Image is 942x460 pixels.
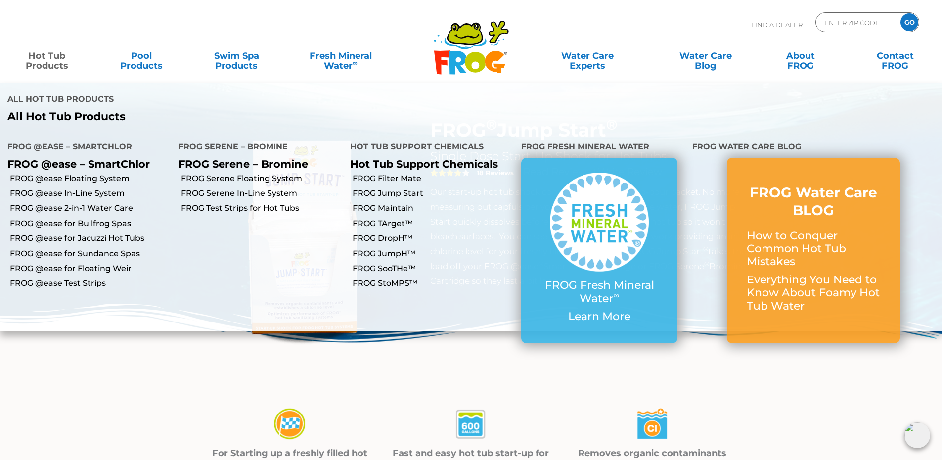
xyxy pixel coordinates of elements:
[904,422,930,448] img: openIcon
[272,407,307,442] img: jumpstart-01
[200,46,273,66] a: Swim SpaProducts
[353,59,358,67] sup: ∞
[10,203,171,214] a: FROG @ease 2-in-1 Water Care
[181,173,342,184] a: FROG Serene Floating System
[350,138,506,158] h4: Hot Tub Support Chemicals
[541,279,658,305] p: FROG Fresh Mineral Water
[7,138,164,158] h4: FROG @ease – SmartChlor
[823,15,890,30] input: Zip Code Form
[747,184,880,318] a: FROG Water Care BLOG How to Conquer Common Hot Tub Mistakes Everything You Need to Know About Foa...
[541,310,658,323] p: Learn More
[528,46,647,66] a: Water CareExperts
[353,218,514,229] a: FROG TArget™
[353,263,514,274] a: FROG SooTHe™
[747,274,880,313] p: Everything You Need to Know About Foamy Hot Tub Water
[692,138,935,158] h4: FROG Water Care Blog
[747,230,880,269] p: How to Conquer Common Hot Tub Mistakes
[10,218,171,229] a: FROG @ease for Bullfrog Spas
[613,290,619,300] sup: ∞
[294,46,387,66] a: Fresh MineralWater∞
[751,12,803,37] p: Find A Dealer
[7,158,164,170] p: FROG @ease – SmartChlor
[353,203,514,214] a: FROG Maintain
[179,138,335,158] h4: FROG Serene – Bromine
[353,233,514,244] a: FROG DropH™
[747,184,880,220] h3: FROG Water Care BLOG
[105,46,179,66] a: PoolProducts
[635,407,670,442] img: jumpstart-03
[541,173,658,328] a: FROG Fresh Mineral Water∞ Learn More
[7,91,464,110] h4: All Hot Tub Products
[350,158,498,170] a: Hot Tub Support Chemicals
[10,278,171,289] a: FROG @ease Test Strips
[763,46,837,66] a: AboutFROG
[10,263,171,274] a: FROG @ease for Floating Weir
[10,173,171,184] a: FROG @ease Floating System
[669,46,742,66] a: Water CareBlog
[453,407,488,442] img: jumpstart-02
[353,188,514,199] a: FROG Jump Start
[858,46,932,66] a: ContactFROG
[10,188,171,199] a: FROG @ease In-Line System
[521,138,677,158] h4: FROG Fresh Mineral Water
[10,248,171,259] a: FROG @ease for Sundance Spas
[353,173,514,184] a: FROG Filter Mate
[10,46,84,66] a: Hot TubProducts
[7,110,464,123] a: All Hot Tub Products
[181,203,342,214] a: FROG Test Strips for Hot Tubs
[179,158,335,170] p: FROG Serene – Bromine
[10,233,171,244] a: FROG @ease for Jacuzzi Hot Tubs
[900,13,918,31] input: GO
[353,248,514,259] a: FROG JumpH™
[353,278,514,289] a: FROG StoMPS™
[181,188,342,199] a: FROG Serene In-Line System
